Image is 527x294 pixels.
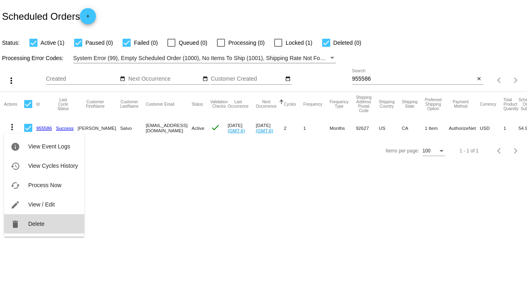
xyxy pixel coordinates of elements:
[28,182,61,188] span: Process Now
[10,161,20,171] mat-icon: history
[10,219,20,229] mat-icon: delete
[28,143,70,150] span: View Event Logs
[10,200,20,210] mat-icon: edit
[28,163,78,169] span: View Cycles History
[10,142,20,152] mat-icon: info
[28,221,44,227] span: Delete
[28,201,55,208] span: View / Edit
[10,181,20,190] mat-icon: cached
